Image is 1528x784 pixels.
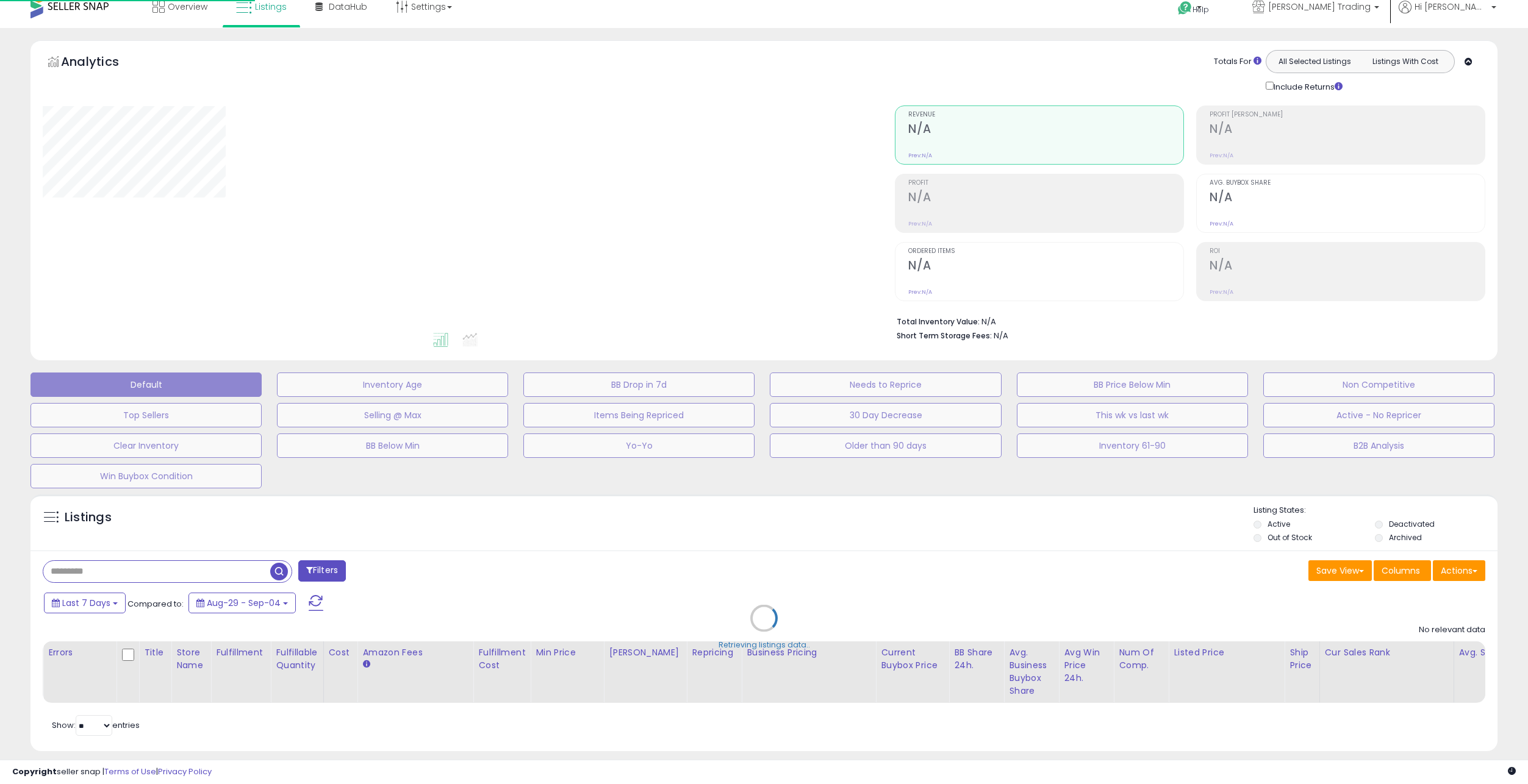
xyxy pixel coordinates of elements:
button: Selling @ Max [277,403,508,427]
div: Retrieving listings data.. [719,640,810,650]
button: Items Being Repriced [523,403,755,427]
button: 30 Day Decrease [770,403,1001,427]
h5: Analytics [61,53,143,73]
li: N/A [897,313,1476,328]
span: N/A [994,330,1008,341]
a: Privacy Policy [158,766,212,777]
span: Profit [PERSON_NAME] [1210,112,1485,118]
div: Include Returns [1257,79,1357,93]
span: Avg. Buybox Share [1210,180,1485,187]
h2: N/A [908,122,1183,138]
small: Prev: N/A [908,152,932,159]
strong: Copyright [12,766,57,777]
button: B2B Analysis [1263,433,1494,458]
div: seller snap | | [12,766,212,778]
span: Ordered Items [908,248,1183,255]
button: Win Buybox Condition [30,464,262,488]
button: BB Below Min [277,433,508,458]
button: Yo-Yo [523,433,755,458]
h2: N/A [1210,122,1485,138]
small: Prev: N/A [908,220,932,227]
button: Needs to Reprice [770,372,1001,397]
button: Clear Inventory [30,433,262,458]
small: Prev: N/A [1210,220,1233,227]
button: Active - No Repricer [1263,403,1494,427]
button: Listings With Cost [1360,54,1451,69]
h2: N/A [1210,258,1485,275]
button: Non Competitive [1263,372,1494,397]
span: Revenue [908,112,1183,118]
span: ROI [1210,248,1485,255]
small: Prev: N/A [1210,152,1233,159]
b: Short Term Storage Fees: [897,330,992,341]
b: Total Inventory Value: [897,316,980,327]
a: Hi [PERSON_NAME] [1399,1,1496,28]
a: Terms of Use [104,766,156,777]
h2: N/A [908,258,1183,275]
button: Inventory Age [277,372,508,397]
span: Help [1193,4,1209,15]
button: All Selected Listings [1269,54,1360,69]
button: Older than 90 days [770,433,1001,458]
span: [PERSON_NAME] Trading [1268,1,1371,13]
button: This wk vs last wk [1017,403,1248,427]
small: Prev: N/A [1210,288,1233,296]
i: Get Help [1177,1,1193,16]
button: Default [30,372,262,397]
span: Hi [PERSON_NAME] [1415,1,1488,13]
button: Inventory 61-90 [1017,433,1248,458]
span: Overview [168,1,207,13]
span: DataHub [329,1,367,13]
span: Profit [908,180,1183,187]
span: Listings [255,1,287,13]
div: Totals For [1214,56,1261,68]
h2: N/A [1210,190,1485,207]
button: Top Sellers [30,403,262,427]
h2: N/A [908,190,1183,207]
small: Prev: N/A [908,288,932,296]
button: BB Drop in 7d [523,372,755,397]
button: BB Price Below Min [1017,372,1248,397]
